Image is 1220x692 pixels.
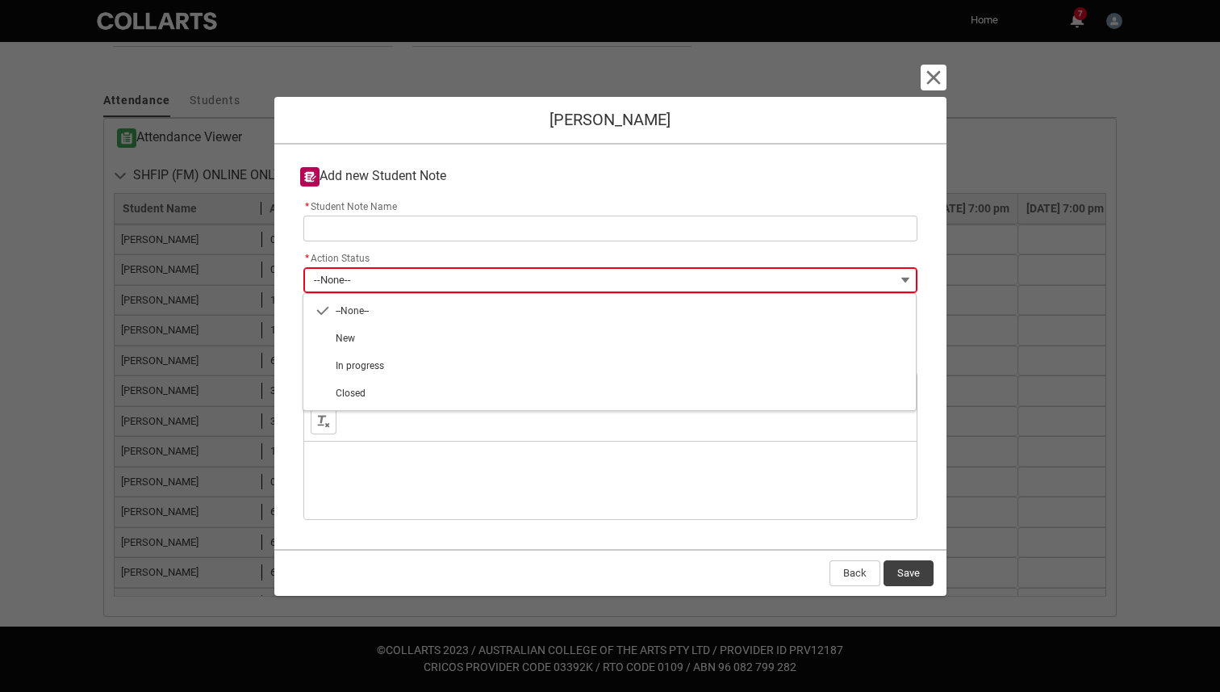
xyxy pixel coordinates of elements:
[336,388,366,399] span: Closed
[287,110,934,130] h1: [PERSON_NAME]
[884,560,934,586] button: Save
[336,305,369,317] span: --None--
[923,67,944,88] button: Cancel and close
[305,253,309,264] abbr: required
[336,333,355,344] span: New
[829,560,880,586] button: Back
[303,248,376,266] label: Action Status
[303,267,917,293] button: Action Status
[303,293,917,308] div: Complete this field.
[303,353,917,520] div: Description
[305,201,309,212] abbr: required
[336,360,384,371] span: In progress
[311,409,336,434] button: Remove formatting
[300,167,446,187] h3: Add new Student Note
[303,293,917,411] div: Action Status
[303,196,403,214] label: Student Note Name
[314,268,351,292] span: --None--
